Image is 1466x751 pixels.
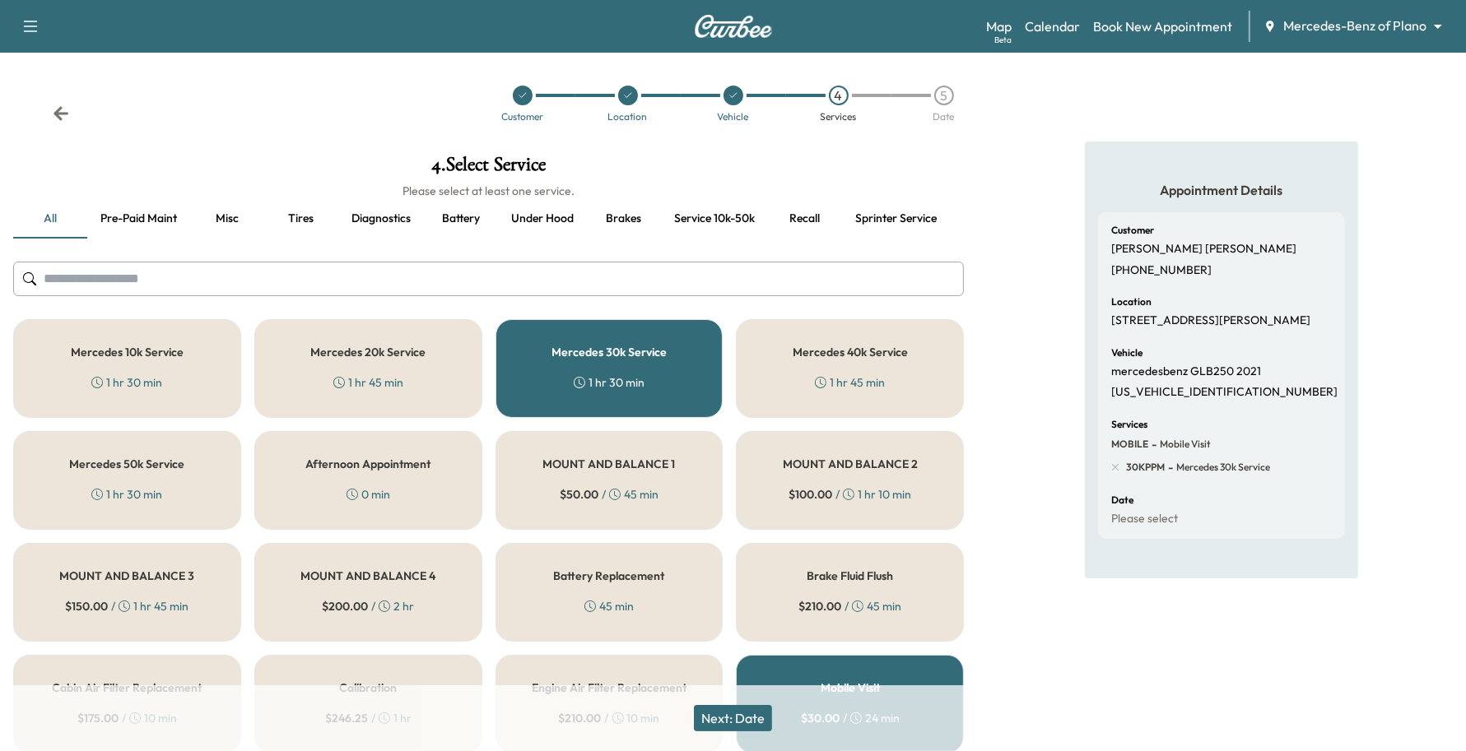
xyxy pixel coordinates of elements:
[560,486,659,503] div: / 45 min
[300,570,435,582] h5: MOUNT AND BALANCE 4
[347,486,390,503] div: 0 min
[1111,512,1178,526] p: Please select
[91,374,162,391] div: 1 hr 30 min
[933,112,955,122] div: Date
[13,183,964,199] h6: Please select at least one service.
[560,486,598,503] span: $ 50.00
[322,598,368,614] span: $ 200.00
[994,34,1012,46] div: Beta
[190,199,264,239] button: Misc
[934,86,954,105] div: 5
[1111,263,1212,278] p: [PHONE_NUMBER]
[501,112,543,122] div: Customer
[986,16,1012,36] a: MapBeta
[821,112,857,122] div: Services
[498,199,587,239] button: Under hood
[532,682,686,693] h5: Engine Air Filter Replacement
[65,598,108,614] span: $ 150.00
[793,346,908,358] h5: Mercedes 40k Service
[59,570,194,582] h5: MOUNT AND BALANCE 3
[305,458,430,470] h5: Afternoon Appointment
[1098,181,1345,199] h5: Appointment Details
[13,199,87,239] button: all
[1111,438,1148,451] span: MOBILE
[1111,385,1338,400] p: [US_VEHICLE_IDENTIFICATION_NUMBER]
[807,570,893,582] h5: Brake Fluid Flush
[543,458,676,470] h5: MOUNT AND BALANCE 1
[71,346,184,358] h5: Mercedes 10k Service
[65,598,188,614] div: / 1 hr 45 min
[1283,16,1426,35] span: Mercedes-Benz of Plano
[424,199,498,239] button: Battery
[1111,297,1152,307] h6: Location
[1111,313,1310,328] p: [STREET_ADDRESS][PERSON_NAME]
[821,682,880,693] h5: Mobile Visit
[783,458,918,470] h5: MOUNT AND BALANCE 2
[829,86,849,105] div: 4
[91,486,162,503] div: 1 hr 30 min
[69,458,184,470] h5: Mercedes 50k Service
[587,199,661,239] button: Brakes
[798,598,841,614] span: $ 210.00
[1111,495,1133,505] h6: Date
[789,486,832,503] span: $ 100.00
[53,105,69,122] div: Back
[1148,436,1157,452] span: -
[322,598,414,614] div: / 2 hr
[798,598,901,614] div: / 45 min
[574,374,645,391] div: 1 hr 30 min
[333,374,403,391] div: 1 hr 45 min
[608,112,648,122] div: Location
[789,486,911,503] div: / 1 hr 10 min
[661,199,768,239] button: Service 10k-50k
[1111,348,1143,358] h6: Vehicle
[768,199,842,239] button: Recall
[1157,438,1211,451] span: Mobile Visit
[87,199,190,239] button: Pre-paid maint
[1093,16,1232,36] a: Book New Appointment
[815,374,885,391] div: 1 hr 45 min
[13,199,964,239] div: basic tabs example
[338,199,424,239] button: Diagnostics
[264,199,338,239] button: Tires
[1165,459,1173,475] span: -
[13,155,964,183] h1: 4 . Select Service
[1126,461,1165,474] span: 30KPPM
[694,15,773,38] img: Curbee Logo
[1111,420,1147,429] h6: Services
[551,346,667,358] h5: Mercedes 30k Service
[694,705,772,731] button: Next: Date
[554,570,665,582] h5: Battery Replacement
[339,682,397,693] h5: Calibration
[718,112,749,122] div: Vehicle
[1173,461,1270,474] span: Mercedes 30k Service
[1025,16,1080,36] a: Calendar
[584,598,634,614] div: 45 min
[1111,364,1261,379] p: mercedesbenz GLB250 2021
[1111,242,1296,257] p: [PERSON_NAME] [PERSON_NAME]
[52,682,202,693] h5: Cabin Air Filter Replacement
[842,199,950,239] button: Sprinter service
[310,346,426,358] h5: Mercedes 20k Service
[1111,225,1154,235] h6: Customer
